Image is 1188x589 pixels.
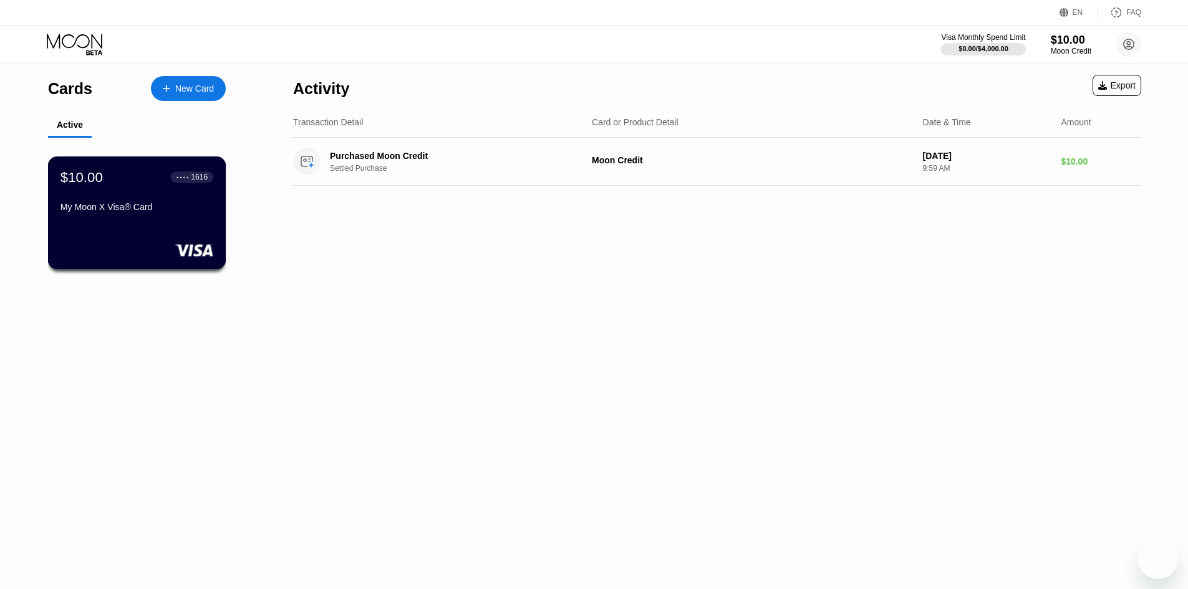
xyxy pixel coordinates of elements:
div: Export [1098,80,1136,90]
div: $10.00 [1061,156,1141,166]
div: $10.00 [1051,34,1091,47]
div: Purchased Moon CreditSettled PurchaseMoon Credit[DATE]9:59 AM$10.00 [293,138,1141,186]
div: New Card [151,76,226,101]
div: Transaction Detail [293,117,363,127]
div: New Card [175,84,214,94]
div: Moon Credit [1051,47,1091,55]
div: Visa Monthly Spend Limit [941,33,1025,42]
div: Export [1093,75,1141,96]
div: Purchased Moon Credit [330,151,572,161]
div: 9:59 AM [923,164,1051,173]
div: Moon Credit [592,155,913,165]
div: Date & Time [923,117,971,127]
div: Active [57,120,83,130]
div: 1616 [191,173,208,181]
div: Visa Monthly Spend Limit$0.00/$4,000.00 [941,33,1025,55]
div: FAQ [1098,6,1141,19]
div: Cards [48,80,92,98]
div: ● ● ● ● [176,175,189,179]
div: Amount [1061,117,1091,127]
div: Activity [293,80,349,98]
div: EN [1060,6,1098,19]
iframe: Nút để khởi chạy cửa sổ nhắn tin [1138,539,1178,579]
div: $10.00Moon Credit [1051,34,1091,55]
div: FAQ [1126,8,1141,17]
div: EN [1073,8,1083,17]
div: [DATE] [923,151,1051,161]
div: My Moon X Visa® Card [60,202,213,212]
div: Settled Purchase [330,164,590,173]
div: $10.00 [60,169,103,185]
div: $0.00 / $4,000.00 [959,45,1008,52]
div: $10.00● ● ● ●1616My Moon X Visa® Card [49,157,225,269]
div: Card or Product Detail [592,117,679,127]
